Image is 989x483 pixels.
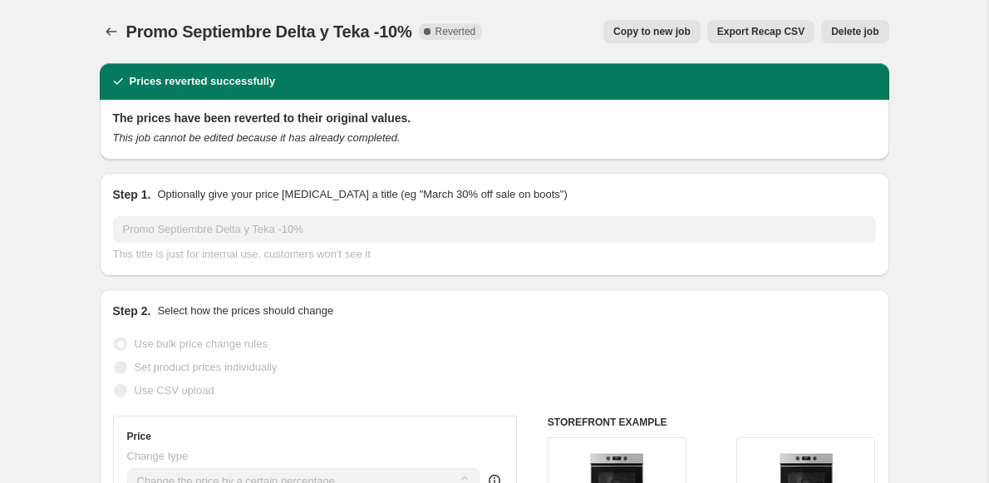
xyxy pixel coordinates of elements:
h6: STOREFRONT EXAMPLE [548,416,876,429]
span: Use bulk price change rules [135,338,268,350]
p: Select how the prices should change [157,303,333,319]
i: This job cannot be edited because it has already completed. [113,131,401,144]
span: Export Recap CSV [717,25,804,38]
button: Export Recap CSV [707,20,814,43]
p: Optionally give your price [MEDICAL_DATA] a title (eg "March 30% off sale on boots") [157,186,567,203]
span: Set product prices individually [135,361,278,373]
span: Copy to new job [613,25,691,38]
button: Copy to new job [603,20,701,43]
h2: The prices have been reverted to their original values. [113,110,876,126]
span: This title is just for internal use, customers won't see it [113,248,371,260]
span: Delete job [831,25,878,38]
span: Reverted [435,25,476,38]
button: Delete job [821,20,888,43]
span: Change type [127,450,189,462]
span: Use CSV upload [135,384,214,397]
h2: Step 2. [113,303,151,319]
button: Price change jobs [100,20,123,43]
h3: Price [127,430,151,443]
h2: Step 1. [113,186,151,203]
span: Promo Septiembre Delta y Teka -10% [126,22,412,41]
input: 30% off holiday sale [113,216,876,243]
h2: Prices reverted successfully [130,73,276,90]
